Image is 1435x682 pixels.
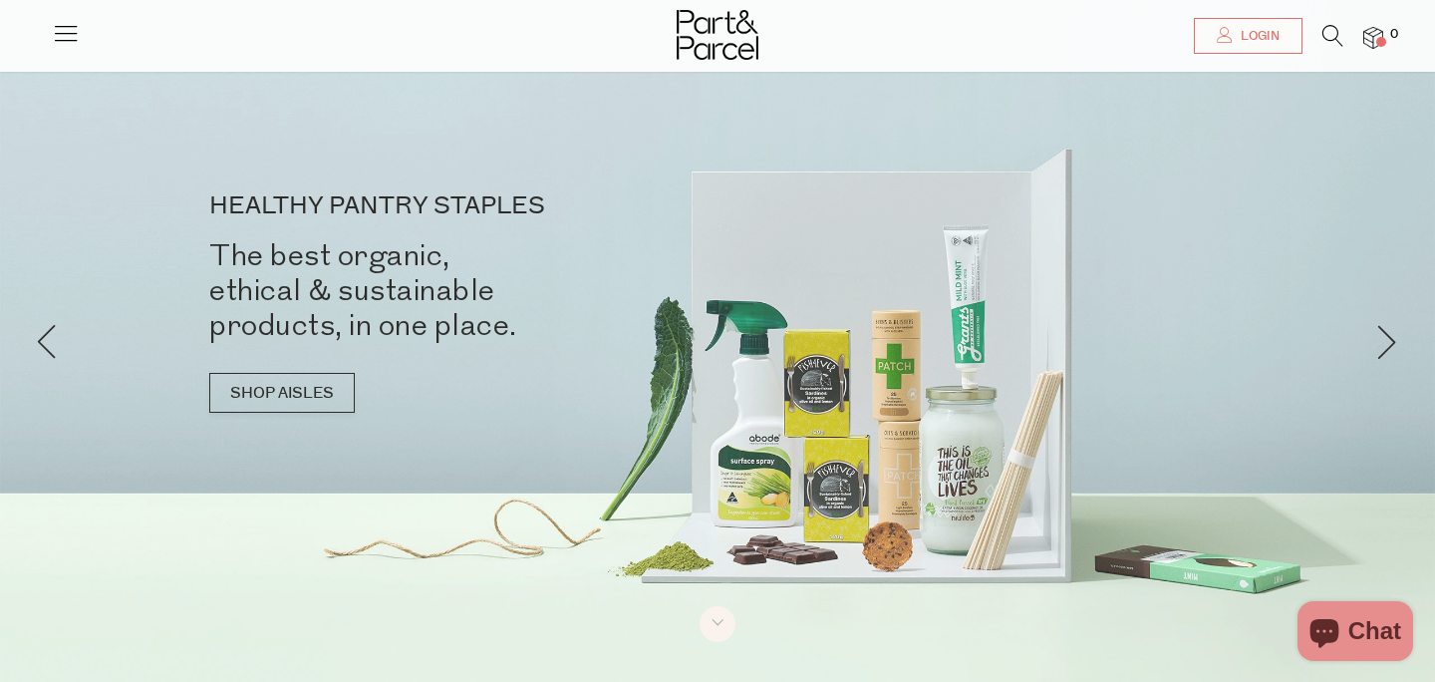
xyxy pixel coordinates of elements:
[1385,26,1403,44] span: 0
[1236,28,1280,45] span: Login
[1291,601,1419,666] inbox-online-store-chat: Shopify online store chat
[1363,27,1383,48] a: 0
[677,10,758,60] img: Part&Parcel
[209,238,747,343] h2: The best organic, ethical & sustainable products, in one place.
[1194,18,1302,54] a: Login
[209,373,355,413] a: SHOP AISLES
[209,194,747,218] p: HEALTHY PANTRY STAPLES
